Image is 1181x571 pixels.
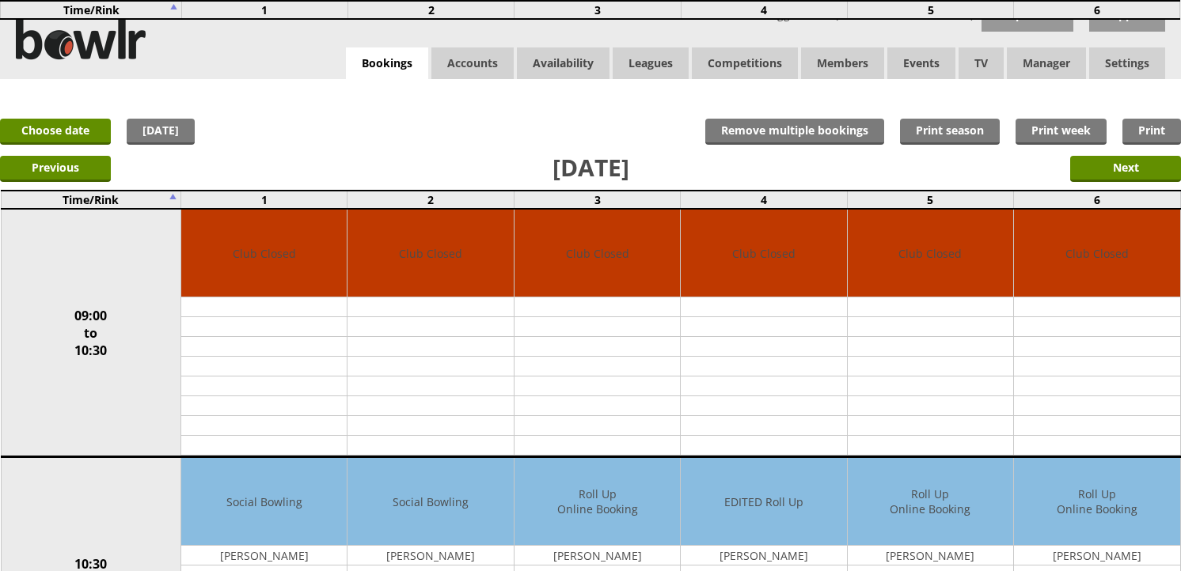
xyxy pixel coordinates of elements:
[848,546,1013,565] td: [PERSON_NAME]
[848,458,1013,546] td: Roll Up Online Booking
[181,1,347,19] td: 1
[681,1,847,19] td: 4
[517,47,609,79] a: Availability
[514,191,680,209] td: 3
[681,458,846,546] td: EDITED Roll Up
[1089,47,1165,79] span: Settings
[848,210,1013,297] td: Club Closed
[613,47,689,79] a: Leagues
[847,191,1013,209] td: 5
[801,47,884,79] span: Members
[681,191,847,209] td: 4
[1122,119,1181,145] a: Print
[1,191,181,209] td: Time/Rink
[705,119,884,145] input: Remove multiple bookings
[959,47,1004,79] span: TV
[127,119,195,145] a: [DATE]
[515,210,680,297] td: Club Closed
[347,546,513,565] td: [PERSON_NAME]
[1014,458,1179,546] td: Roll Up Online Booking
[1,209,181,457] td: 09:00 to 10:30
[515,546,680,565] td: [PERSON_NAME]
[347,210,513,297] td: Club Closed
[681,210,846,297] td: Club Closed
[515,1,681,19] td: 3
[1014,1,1180,19] td: 6
[900,119,1000,145] a: Print season
[887,47,955,79] a: Events
[1014,546,1179,565] td: [PERSON_NAME]
[692,47,798,79] a: Competitions
[1070,156,1181,182] input: Next
[1,1,181,19] td: Time/Rink
[181,546,347,565] td: [PERSON_NAME]
[1007,47,1086,79] span: Manager
[431,47,514,79] span: Accounts
[847,1,1013,19] td: 5
[515,458,680,546] td: Roll Up Online Booking
[346,47,428,80] a: Bookings
[181,191,347,209] td: 1
[348,1,515,19] td: 2
[181,210,347,297] td: Club Closed
[1014,191,1180,209] td: 6
[1016,119,1107,145] a: Print week
[181,458,347,546] td: Social Bowling
[681,546,846,565] td: [PERSON_NAME]
[347,458,513,546] td: Social Bowling
[1014,210,1179,297] td: Club Closed
[347,191,514,209] td: 2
